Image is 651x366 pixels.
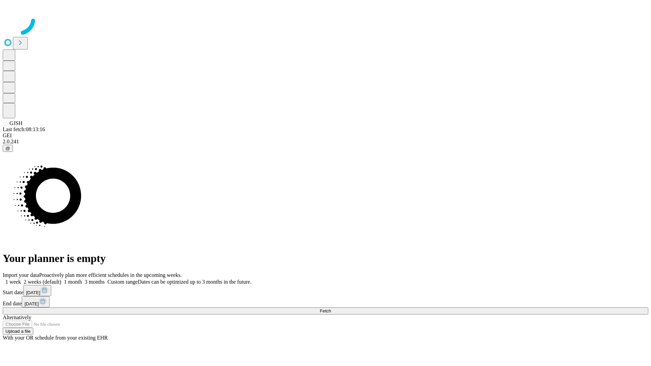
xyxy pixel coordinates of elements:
[3,328,33,335] button: Upload a file
[39,272,182,278] span: Proactively plan more efficient schedules in the upcoming weeks.
[24,279,61,285] span: 2 weeks (default)
[3,126,45,132] span: Last fetch: 08:13:16
[24,301,39,306] span: [DATE]
[85,279,105,285] span: 3 months
[107,279,138,285] span: Custom range
[3,296,648,307] div: End date
[64,279,82,285] span: 1 month
[3,335,108,341] span: With your OR schedule from your existing EHR
[3,285,648,296] div: Start date
[3,314,31,320] span: Alternatively
[3,139,648,145] div: 2.0.241
[22,296,50,307] button: [DATE]
[3,133,648,139] div: GEI
[320,308,331,313] span: Fetch
[23,285,51,296] button: [DATE]
[3,252,648,265] h1: Your planner is empty
[5,279,21,285] span: 1 week
[3,307,648,314] button: Fetch
[3,145,13,152] button: @
[3,272,39,278] span: Import your data
[138,279,251,285] span: Dates can be optimized up to 3 months in the future.
[5,146,10,151] span: @
[9,120,22,126] span: GJSH
[26,290,40,295] span: [DATE]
